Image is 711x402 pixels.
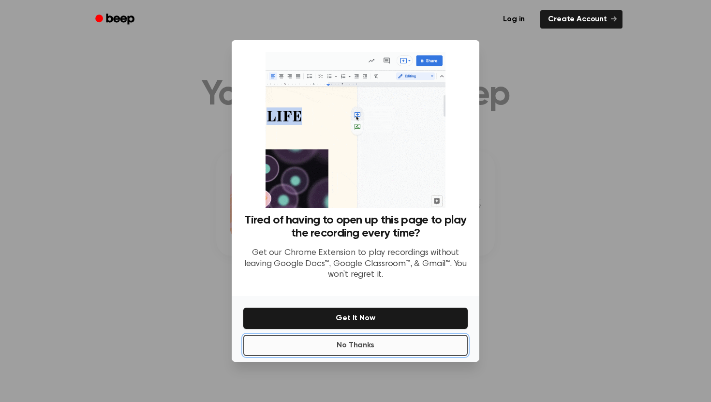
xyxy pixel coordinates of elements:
[243,308,468,329] button: Get It Now
[243,248,468,281] p: Get our Chrome Extension to play recordings without leaving Google Docs™, Google Classroom™, & Gm...
[540,10,622,29] a: Create Account
[89,10,143,29] a: Beep
[266,52,445,208] img: Beep extension in action
[493,8,534,30] a: Log in
[243,335,468,356] button: No Thanks
[243,214,468,240] h3: Tired of having to open up this page to play the recording every time?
